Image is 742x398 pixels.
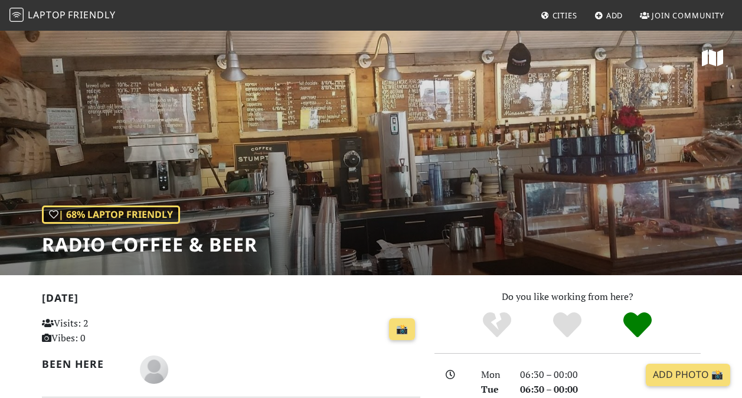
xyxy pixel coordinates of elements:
div: Mon [474,367,513,383]
div: No [462,311,532,340]
a: Add [590,5,628,26]
span: Add [606,10,623,21]
div: Yes [532,311,603,340]
a: LaptopFriendly LaptopFriendly [9,5,116,26]
div: Definitely! [602,311,672,340]
a: 📸 [389,318,415,341]
h2: Been here [42,358,126,370]
span: Friendly [68,8,115,21]
span: Laptop [28,8,66,21]
img: LaptopFriendly [9,8,24,22]
span: Join Community [652,10,724,21]
a: Add Photo 📸 [646,364,730,386]
p: Do you like working from here? [434,289,701,305]
img: blank-535327c66bd565773addf3077783bbfce4b00ec00e9fd257753287c682c7fa38.png [140,355,168,384]
span: Cities [553,10,577,21]
div: 06:30 – 00:00 [513,367,708,383]
a: Cities [536,5,582,26]
div: Tue [474,382,513,397]
h1: Radio Coffee & Beer [42,233,257,256]
span: Chelsie Drazan [140,362,168,375]
h2: [DATE] [42,292,420,309]
div: 06:30 – 00:00 [513,382,708,397]
div: | 68% Laptop Friendly [42,205,180,224]
p: Visits: 2 Vibes: 0 [42,316,159,346]
a: Join Community [635,5,729,26]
